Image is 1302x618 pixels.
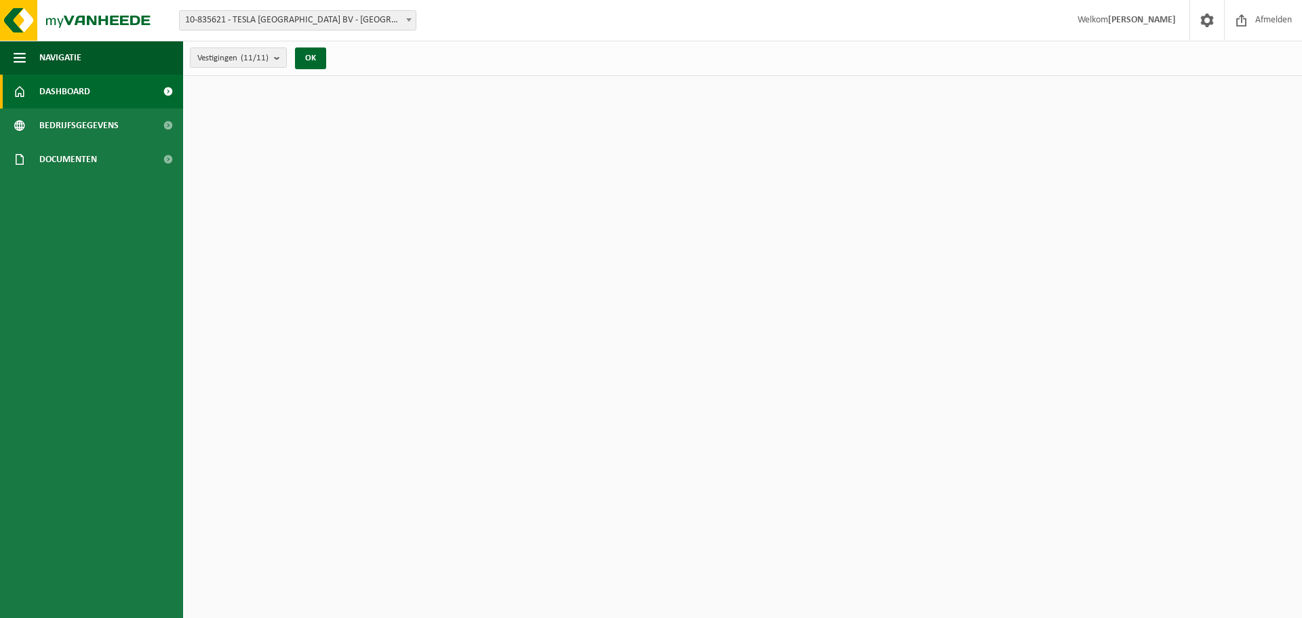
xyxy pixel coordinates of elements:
span: Documenten [39,142,97,176]
span: Vestigingen [197,48,269,69]
span: 10-835621 - TESLA BELGIUM BV - AARTSELAAR [179,10,416,31]
span: 10-835621 - TESLA BELGIUM BV - AARTSELAAR [180,11,416,30]
span: Dashboard [39,75,90,109]
span: Bedrijfsgegevens [39,109,119,142]
button: OK [295,47,326,69]
button: Vestigingen(11/11) [190,47,287,68]
strong: [PERSON_NAME] [1108,15,1176,25]
count: (11/11) [241,54,269,62]
span: Navigatie [39,41,81,75]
